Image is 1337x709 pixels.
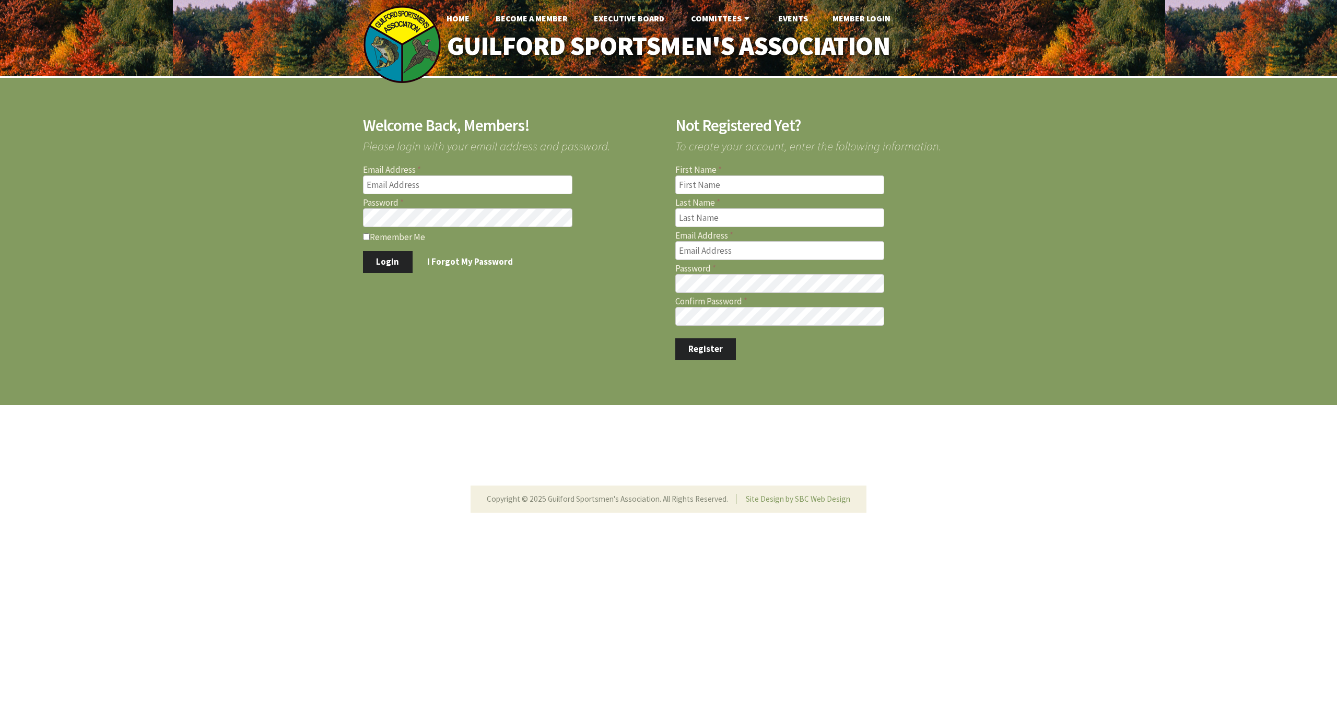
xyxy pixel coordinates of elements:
h2: Welcome Back, Members! [363,117,662,134]
input: Email Address [363,175,572,194]
button: Login [363,251,413,273]
a: Events [770,8,816,29]
label: Last Name [675,198,975,207]
a: Site Design by SBC Web Design [746,494,850,504]
input: Last Name [675,208,885,227]
label: First Name [675,166,975,174]
li: Copyright © 2025 Guilford Sportsmen's Association. All Rights Reserved. [487,494,736,504]
button: Register [675,338,736,360]
a: Committees [683,8,760,29]
a: Guilford Sportsmen's Association [425,24,912,68]
a: Home [438,8,478,29]
input: Email Address [675,241,885,260]
input: First Name [675,175,885,194]
label: Password [675,264,975,273]
h2: Not Registered Yet? [675,117,975,134]
label: Password [363,198,662,207]
span: To create your account, enter the following information. [675,134,975,152]
a: Executive Board [585,8,673,29]
input: Remember Me [363,233,370,240]
label: Email Address [675,231,975,240]
label: Email Address [363,166,662,174]
a: I Forgot My Password [414,251,526,273]
label: Remember Me [363,231,662,242]
span: Please login with your email address and password. [363,134,662,152]
img: logo_sm.png [363,5,441,84]
label: Confirm Password [675,297,975,306]
a: Member Login [824,8,899,29]
a: Become A Member [487,8,576,29]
